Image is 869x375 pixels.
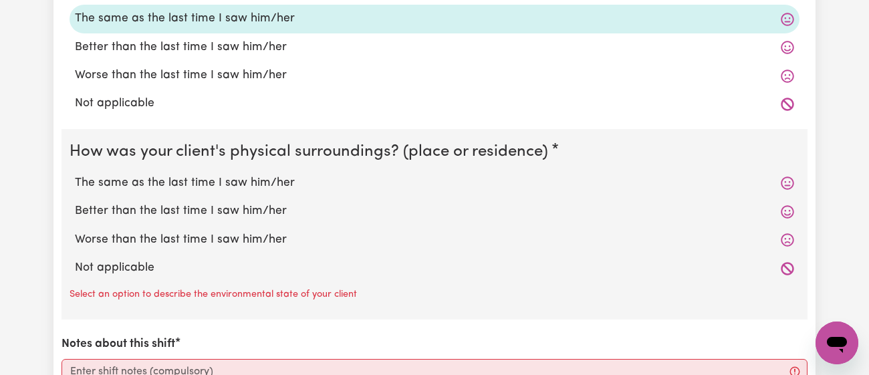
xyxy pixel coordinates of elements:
p: Select an option to describe the environmental state of your client [70,287,357,302]
label: Notes about this shift [61,336,175,353]
label: The same as the last time I saw him/her [75,174,794,192]
label: The same as the last time I saw him/her [75,10,794,27]
label: Not applicable [75,259,794,277]
label: Worse than the last time I saw him/her [75,67,794,84]
label: Worse than the last time I saw him/her [75,231,794,249]
iframe: Button to launch messaging window [816,322,858,364]
label: Better than the last time I saw him/her [75,203,794,220]
label: Not applicable [75,95,794,112]
legend: How was your client's physical surroundings? (place or residence) [70,140,553,164]
label: Better than the last time I saw him/her [75,39,794,56]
